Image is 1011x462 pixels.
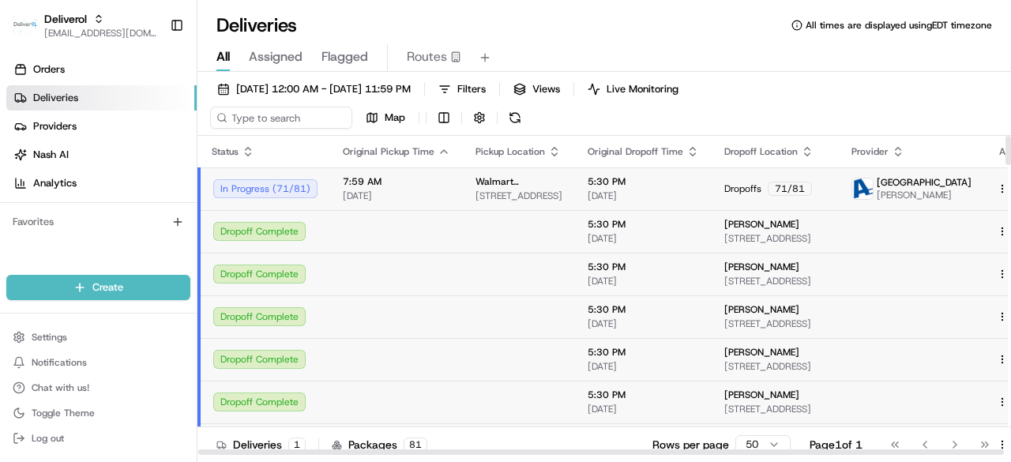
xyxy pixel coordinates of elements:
span: Live Monitoring [607,82,678,96]
button: Views [506,78,567,100]
a: Powered byPylon [111,266,191,279]
button: Settings [6,326,190,348]
span: 5:30 PM [588,175,699,188]
button: Chat with us! [6,377,190,399]
span: API Documentation [149,228,254,244]
button: Start new chat [269,155,288,174]
div: 📗 [16,230,28,242]
span: All [216,47,230,66]
span: [STREET_ADDRESS] [724,275,826,287]
img: Deliverol [13,14,38,36]
a: Orders [6,57,197,82]
span: 5:30 PM [588,303,699,316]
span: Log out [32,432,64,445]
button: [EMAIL_ADDRESS][DOMAIN_NAME] [44,27,157,39]
a: Analytics [6,171,197,196]
a: Providers [6,114,197,139]
span: [DATE] [588,275,699,287]
div: 💻 [133,230,146,242]
span: 5:30 PM [588,389,699,401]
div: Start new chat [54,150,259,166]
span: [DATE] [343,190,450,202]
button: Filters [431,78,493,100]
div: We're available if you need us! [54,166,200,178]
span: [PERSON_NAME] [724,346,799,359]
span: Filters [457,82,486,96]
span: Providers [33,119,77,133]
div: 71 / 81 [768,182,812,196]
p: Rows per page [652,437,729,453]
div: Deliveries [216,437,306,453]
button: Live Monitoring [581,78,686,100]
div: 1 [288,438,306,452]
img: Nash [16,15,47,47]
button: Map [359,107,412,129]
span: Routes [407,47,447,66]
button: Toggle Theme [6,402,190,424]
span: [DATE] [588,360,699,373]
a: 💻API Documentation [127,222,260,250]
button: Refresh [504,107,526,129]
span: Map [385,111,405,125]
span: 5:30 PM [588,218,699,231]
img: ActionCourier.png [852,178,873,199]
span: [DATE] [588,232,699,245]
span: Provider [851,145,889,158]
img: 1736555255976-a54dd68f-1ca7-489b-9aae-adbdc363a1c4 [16,150,44,178]
div: 81 [404,438,427,452]
span: [GEOGRAPHIC_DATA] [877,176,972,189]
span: [DATE] [588,403,699,415]
button: Deliverol [44,11,87,27]
span: [STREET_ADDRESS] [475,190,562,202]
span: Create [92,280,123,295]
button: Notifications [6,351,190,374]
span: Flagged [321,47,368,66]
span: [PERSON_NAME] [724,303,799,316]
span: [STREET_ADDRESS] [724,360,826,373]
button: Create [6,275,190,300]
span: Walmart [STREET_ADDRESS] [475,175,562,188]
span: Assigned [249,47,303,66]
span: Pylon [157,267,191,279]
span: Knowledge Base [32,228,121,244]
span: Toggle Theme [32,407,95,419]
span: Dropoffs [724,182,761,195]
span: [DATE] [588,190,699,202]
span: [DATE] 12:00 AM - [DATE] 11:59 PM [236,82,411,96]
div: Page 1 of 1 [810,437,863,453]
span: [STREET_ADDRESS] [724,232,826,245]
span: Dropoff Location [724,145,798,158]
button: [DATE] 12:00 AM - [DATE] 11:59 PM [210,78,418,100]
span: Settings [32,331,67,344]
span: Chat with us! [32,381,89,394]
span: Orders [33,62,65,77]
span: Deliveries [33,91,78,105]
div: Packages [332,437,427,453]
span: [STREET_ADDRESS] [724,403,826,415]
span: 5:30 PM [588,346,699,359]
p: Welcome 👋 [16,62,288,88]
button: Log out [6,427,190,449]
span: All times are displayed using EDT timezone [806,19,992,32]
a: 📗Knowledge Base [9,222,127,250]
span: [PERSON_NAME] [877,189,972,201]
span: 7:59 AM [343,175,450,188]
span: Nash AI [33,148,69,162]
input: Type to search [210,107,352,129]
span: Notifications [32,356,87,369]
span: [DATE] [588,317,699,330]
a: Nash AI [6,142,197,167]
span: Original Pickup Time [343,145,434,158]
input: Clear [41,101,261,118]
div: Favorites [6,209,190,235]
span: Views [532,82,560,96]
span: [PERSON_NAME] [724,261,799,273]
span: [PERSON_NAME] [724,389,799,401]
span: Analytics [33,176,77,190]
span: Original Dropoff Time [588,145,683,158]
h1: Deliveries [216,13,297,38]
span: 5:30 PM [588,261,699,273]
span: [STREET_ADDRESS] [724,317,826,330]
